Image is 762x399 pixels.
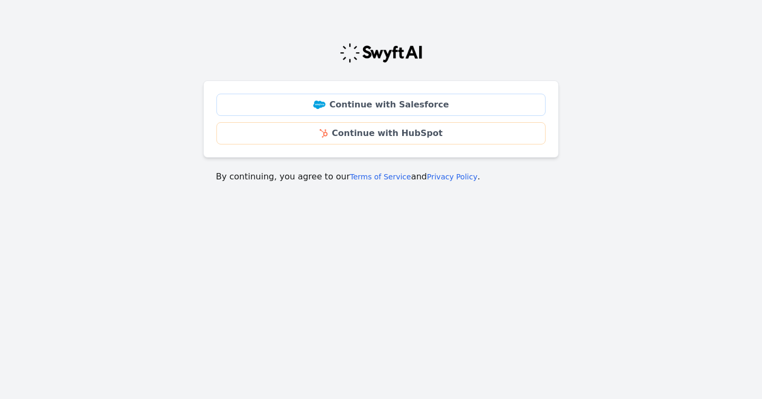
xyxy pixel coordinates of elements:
a: Continue with HubSpot [216,122,546,144]
a: Privacy Policy [427,173,477,181]
p: By continuing, you agree to our and . [216,170,546,183]
img: Swyft Logo [339,42,423,64]
img: Salesforce [313,101,325,109]
a: Continue with Salesforce [216,94,546,116]
a: Terms of Service [350,173,411,181]
img: HubSpot [320,129,328,138]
